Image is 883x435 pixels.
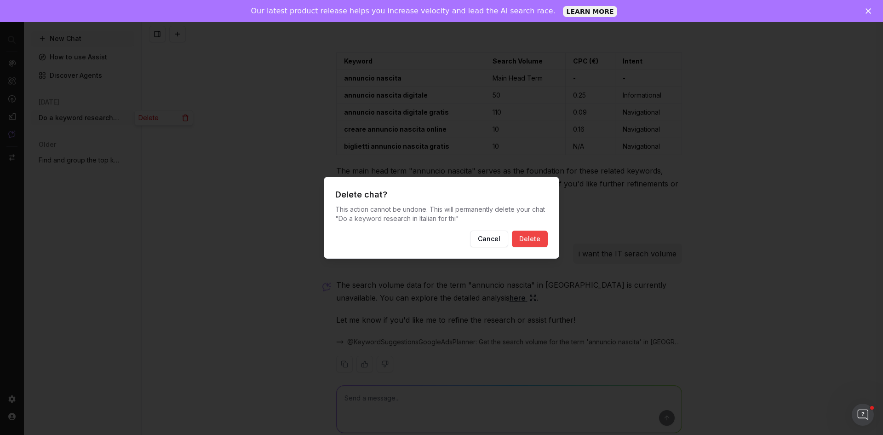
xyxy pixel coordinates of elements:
[335,205,548,223] p: This action cannot be undone. This will permanently delete your chat " Do a keyword research in I...
[470,231,508,247] button: Cancel
[512,231,548,247] button: Delete
[335,188,548,201] h2: Delete chat?
[852,404,874,426] iframe: Intercom live chat
[251,6,556,16] div: Our latest product release helps you increase velocity and lead the AI search race.
[563,6,618,17] a: LEARN MORE
[866,8,875,14] div: Close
